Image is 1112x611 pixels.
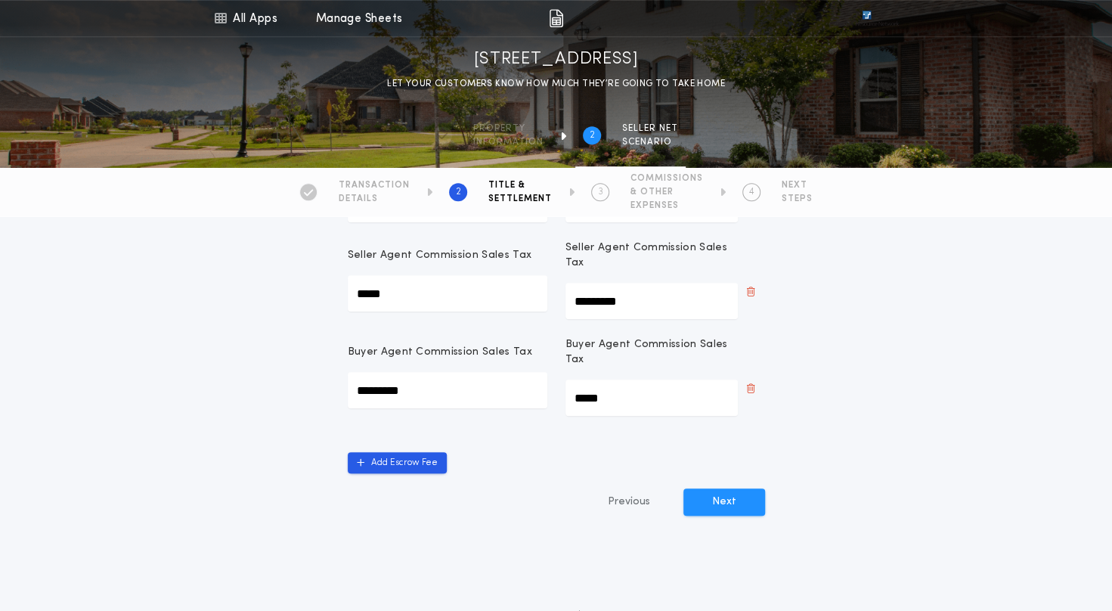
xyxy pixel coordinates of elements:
span: SELLER NET [622,123,678,135]
input: Seller Agent Commission Sales Tax [565,283,738,319]
img: img [549,9,563,27]
span: TITLE & [488,179,552,191]
p: Seller Agent Commission Sales Tax [348,248,532,263]
p: Buyer Agent Commission Sales Tax [348,345,532,360]
span: TRANSACTION [339,179,410,191]
span: COMMISSIONS [630,172,703,185]
span: NEXT [782,179,813,191]
span: SCENARIO [622,136,678,148]
p: Seller Agent Commission Sales Tax [565,240,738,271]
span: information [473,136,544,148]
h1: [STREET_ADDRESS] [474,48,639,72]
input: Buyer Agent Commission Sales Tax [565,380,738,416]
h2: 3 [598,186,603,198]
span: EXPENSES [630,200,703,212]
h2: 4 [749,186,754,198]
p: LET YOUR CUSTOMERS KNOW HOW MUCH THEY’RE GOING TO TAKE HOME [387,76,725,91]
img: vs-icon [835,11,898,26]
span: & OTHER [630,186,703,198]
h2: 2 [590,129,595,141]
input: Buyer Agent Commission Sales Tax [348,372,547,408]
span: STEPS [782,193,813,205]
span: SETTLEMENT [488,193,552,205]
button: Next [683,488,765,516]
span: DETAILS [339,193,410,205]
h2: 2 [456,186,461,198]
input: Seller Agent Commission Sales Tax [348,275,547,312]
span: Property [473,123,544,135]
button: Add Escrow Fee [348,452,447,473]
p: Buyer Agent Commission Sales Tax [565,337,738,368]
button: Previous [578,488,680,516]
